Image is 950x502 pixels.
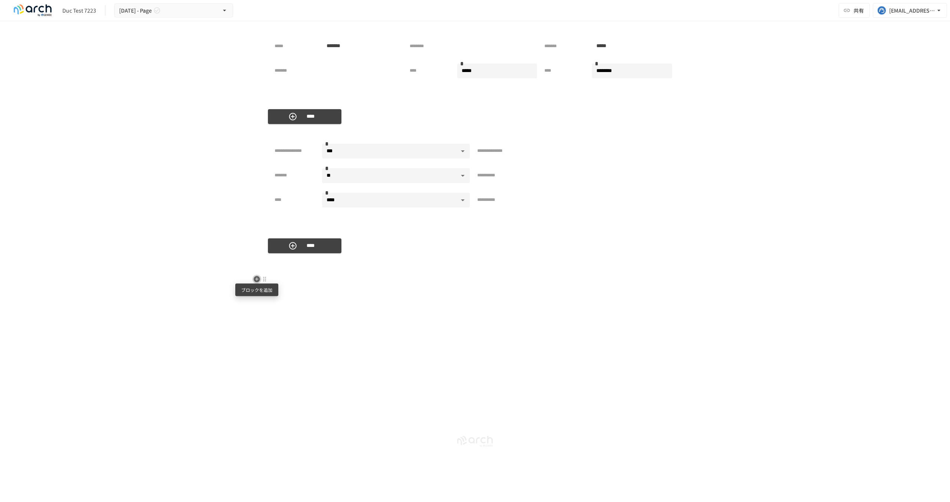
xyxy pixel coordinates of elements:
div: [EMAIL_ADDRESS][DOMAIN_NAME] [889,6,935,15]
button: [EMAIL_ADDRESS][DOMAIN_NAME] [873,3,947,18]
span: [DATE] - Page [119,6,152,15]
button: 共有 [839,3,870,18]
button: [DATE] - Page [114,3,233,18]
span: 共有 [854,6,864,14]
div: Duc Test 7223 [62,7,96,14]
img: logo-default@2x-9cf2c760.svg [9,4,56,16]
div: ブロックを追加 [235,284,278,296]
